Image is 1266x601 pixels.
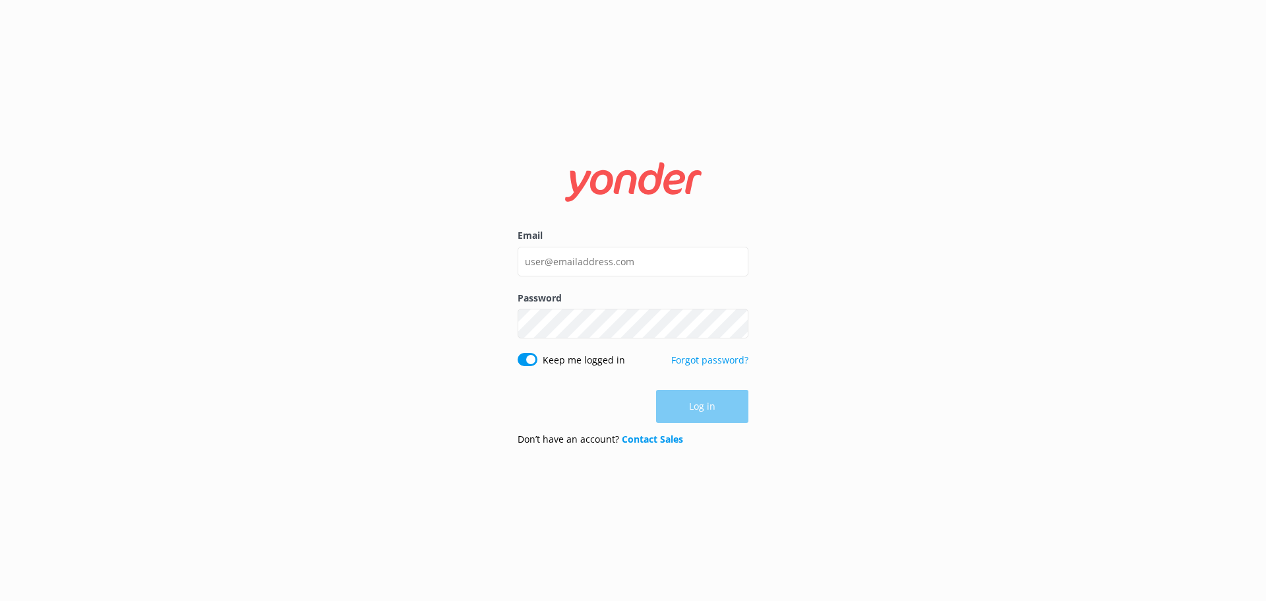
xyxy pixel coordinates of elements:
label: Email [518,228,748,243]
label: Keep me logged in [543,353,625,367]
input: user@emailaddress.com [518,247,748,276]
p: Don’t have an account? [518,432,683,447]
a: Contact Sales [622,433,683,445]
button: Show password [722,311,748,337]
label: Password [518,291,748,305]
a: Forgot password? [671,354,748,366]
